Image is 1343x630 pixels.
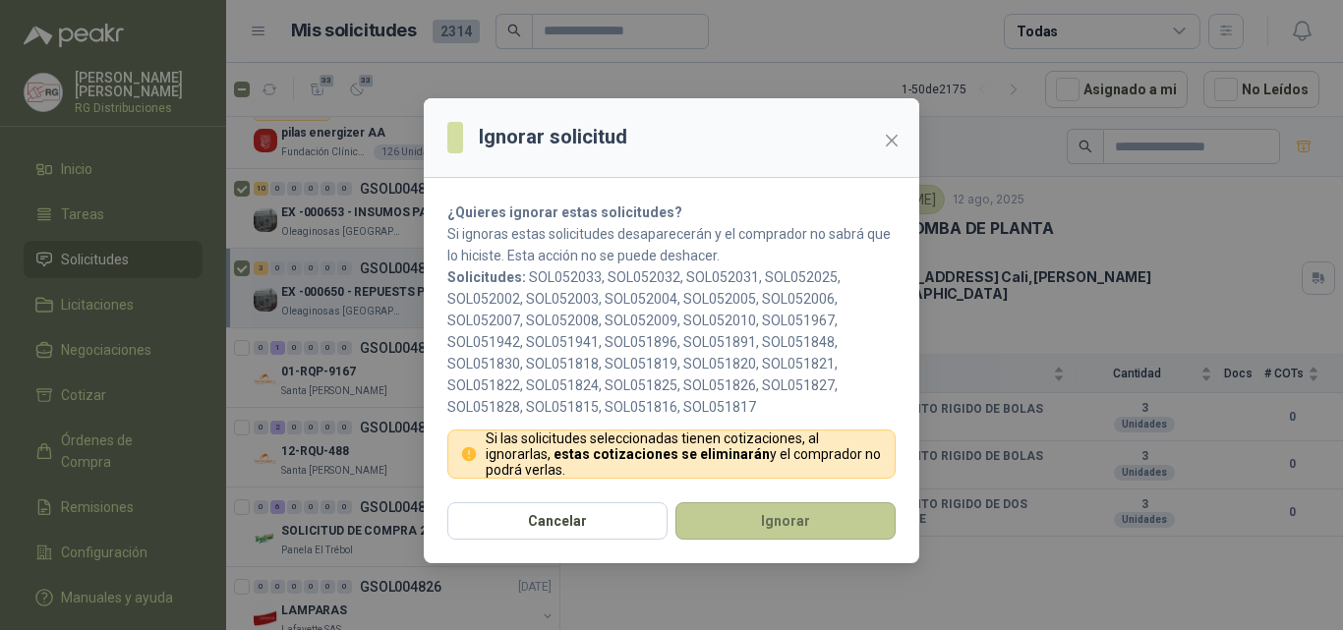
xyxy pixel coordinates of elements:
[447,204,682,220] strong: ¿Quieres ignorar estas solicitudes?
[554,446,770,462] strong: estas cotizaciones se eliminarán
[447,223,896,266] p: Si ignoras estas solicitudes desaparecerán y el comprador no sabrá que lo hiciste. Esta acción no...
[884,133,900,148] span: close
[876,125,907,156] button: Close
[675,502,896,540] button: Ignorar
[447,266,896,418] p: SOL052033, SOL052032, SOL052031, SOL052025, SOL052002, SOL052003, SOL052004, SOL052005, SOL052006...
[479,122,627,152] h3: Ignorar solicitud
[486,430,884,478] p: Si las solicitudes seleccionadas tienen cotizaciones, al ignorarlas, y el comprador no podrá verlas.
[447,269,526,285] b: Solicitudes:
[447,502,668,540] button: Cancelar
